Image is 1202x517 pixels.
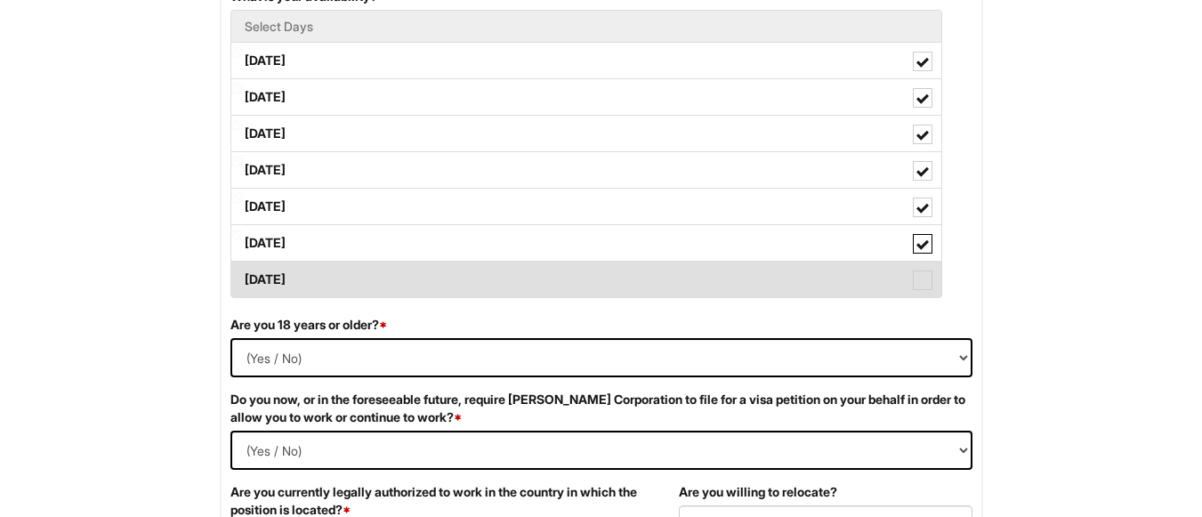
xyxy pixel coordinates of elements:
label: [DATE] [231,116,941,151]
label: [DATE] [231,152,941,188]
label: [DATE] [231,262,941,297]
label: [DATE] [231,225,941,261]
select: (Yes / No) [230,338,972,377]
select: (Yes / No) [230,431,972,470]
label: Do you now, or in the foreseeable future, require [PERSON_NAME] Corporation to file for a visa pe... [230,391,972,426]
h5: Select Days [245,20,928,33]
label: Are you 18 years or older? [230,316,387,334]
label: [DATE] [231,43,941,78]
label: Are you willing to relocate? [679,483,837,501]
label: [DATE] [231,79,941,115]
label: [DATE] [231,189,941,224]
